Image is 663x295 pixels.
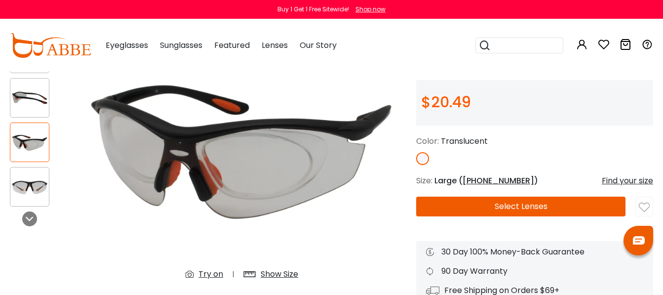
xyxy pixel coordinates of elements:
img: Gustavus Translucent Plastic SportsGlasses , NosePads Frames from ABBE Glasses [10,133,49,152]
img: Gustavus Translucent Plastic SportsGlasses , NosePads Frames from ABBE Glasses [10,88,49,108]
img: Gustavus Translucent Plastic SportsGlasses , NosePads Frames from ABBE Glasses [10,177,49,197]
img: chat [633,236,645,245]
span: [PHONE_NUMBER] [463,175,534,186]
span: Eyeglasses [106,40,148,51]
div: Find your size [602,175,653,187]
img: like [639,202,650,213]
span: $20.49 [421,91,471,113]
span: Sunglasses [160,40,202,51]
span: Featured [214,40,250,51]
img: Gustavus Translucent Plastic SportsGlasses , NosePads Frames from ABBE Glasses [78,14,406,288]
img: abbeglasses.com [10,33,91,58]
span: Size: [416,175,432,186]
span: Our Story [300,40,337,51]
div: Buy 1 Get 1 Free Sitewide! [277,5,349,14]
div: Try on [198,268,223,280]
a: Shop now [351,5,386,13]
div: 30 Day 100% Money-Back Guarantee [426,246,643,258]
span: Translucent [441,135,488,147]
button: Select Lenses [416,197,625,216]
span: Color: [416,135,439,147]
span: Lenses [262,40,288,51]
div: Shop now [355,5,386,14]
div: 90 Day Warranty [426,265,643,277]
div: Show Size [261,268,298,280]
span: Large ( ) [434,175,538,186]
